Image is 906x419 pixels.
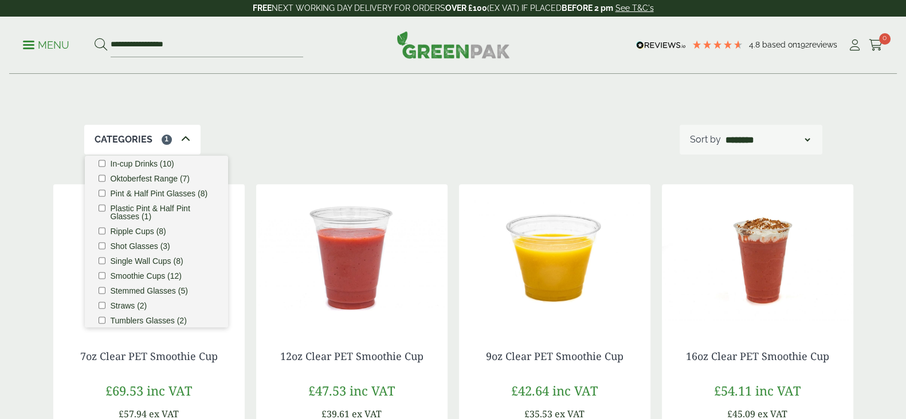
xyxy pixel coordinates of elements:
strong: OVER £100 [445,3,487,13]
img: REVIEWS.io [636,41,686,49]
span: £42.64 [511,382,549,399]
p: Sort by [690,133,721,147]
select: Shop order [723,133,811,147]
span: 4.8 [749,40,762,49]
a: 16oz Clear PET Smoothie Cup [686,349,829,363]
img: GreenPak Supplies [397,31,510,58]
span: 192 [797,40,809,49]
img: 7oz Clear PET Smoothie Cup[13142] [53,184,245,327]
label: Single Wall Cups (8) [110,257,183,265]
span: Based on [762,40,797,49]
span: £69.53 [105,382,143,399]
label: In-cup Drinks (10) [110,160,174,168]
strong: FREE [253,3,272,13]
a: See T&C's [615,3,654,13]
span: reviews [809,40,837,49]
span: 1 [162,135,172,145]
a: Menu [23,38,69,50]
span: £54.11 [714,382,752,399]
span: 0 [879,33,891,45]
a: 12oz Clear PET Smoothie Cup [280,349,423,363]
span: £47.53 [308,382,346,399]
label: Tumblers Glasses (2) [110,317,186,325]
label: Stemmed Glasses (5) [110,287,187,295]
a: 7oz Clear PET Smoothie Cup [80,349,218,363]
img: 9oz pet clear smoothie cup [459,184,650,327]
label: Plastic Pint & Half Pint Glasses (1) [110,204,214,220]
span: inc VAT [755,382,801,399]
label: Straws (2) [110,302,147,310]
span: inc VAT [147,382,192,399]
a: 9oz Clear PET Smoothie Cup [486,349,623,363]
p: Categories [95,133,152,147]
strong: BEFORE 2 pm [562,3,613,13]
a: 0 [869,37,883,54]
label: Smoothie Cups (12) [110,272,182,280]
label: Pint & Half Pint Glasses (8) [110,189,207,197]
label: Ripple Cups (8) [110,227,166,235]
div: 4.8 Stars [692,39,743,50]
i: Cart [869,39,883,51]
span: inc VAT [350,382,395,399]
img: 16oz PET Smoothie Cup with Strawberry Milkshake and cream [662,184,853,327]
label: Oktoberfest Range (7) [110,175,190,183]
i: My Account [848,39,862,51]
span: inc VAT [552,382,598,399]
p: Menu [23,38,69,52]
img: 12oz PET Smoothie Cup with Raspberry Smoothie no lid [256,184,448,327]
label: Shot Glasses (3) [110,242,170,250]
